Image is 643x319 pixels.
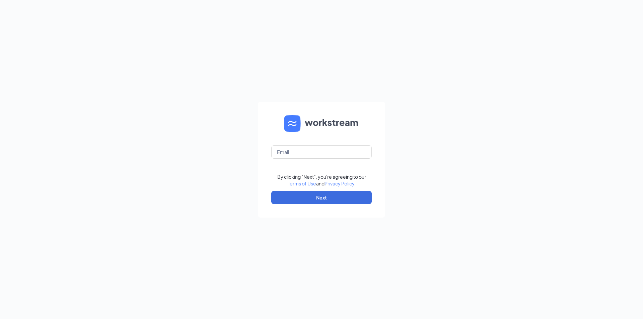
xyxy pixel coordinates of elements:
div: By clicking "Next", you're agreeing to our and . [277,173,366,187]
img: WS logo and Workstream text [284,115,359,132]
a: Terms of Use [288,180,316,186]
input: Email [271,145,372,159]
button: Next [271,191,372,204]
a: Privacy Policy [325,180,354,186]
